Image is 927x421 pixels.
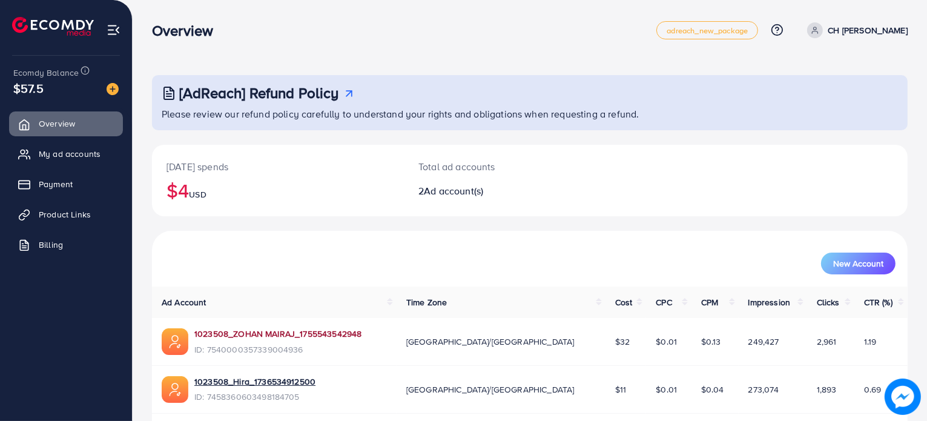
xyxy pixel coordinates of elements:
[39,118,75,130] span: Overview
[162,376,188,403] img: ic-ads-acc.e4c84228.svg
[748,336,779,348] span: 249,427
[167,159,389,174] p: [DATE] spends
[107,23,120,37] img: menu
[194,376,315,388] a: 1023508_Hira_1736534912500
[885,379,921,415] img: image
[656,296,671,308] span: CPC
[406,336,575,348] span: [GEOGRAPHIC_DATA]/[GEOGRAPHIC_DATA]
[9,233,123,257] a: Billing
[162,296,206,308] span: Ad Account
[615,336,630,348] span: $32
[194,328,361,340] a: 1023508_ZOHAN MAIRAJ_1755543542948
[13,79,44,97] span: $57.5
[701,383,724,396] span: $0.04
[39,239,63,251] span: Billing
[9,142,123,166] a: My ad accounts
[39,208,91,220] span: Product Links
[817,296,840,308] span: Clicks
[864,383,882,396] span: 0.69
[39,178,73,190] span: Payment
[162,107,900,121] p: Please review our refund policy carefully to understand your rights and obligations when requesti...
[162,328,188,355] img: ic-ads-acc.e4c84228.svg
[828,23,908,38] p: CH [PERSON_NAME]
[179,84,339,102] h3: [AdReach] Refund Policy
[748,296,791,308] span: Impression
[821,253,896,274] button: New Account
[107,83,119,95] img: image
[656,21,758,39] a: adreach_new_package
[864,296,892,308] span: CTR (%)
[194,343,361,356] span: ID: 7540000357339004936
[418,185,578,197] h2: 2
[13,67,79,79] span: Ecomdy Balance
[864,336,877,348] span: 1.19
[701,296,718,308] span: CPM
[656,383,677,396] span: $0.01
[9,111,123,136] a: Overview
[802,22,908,38] a: CH [PERSON_NAME]
[615,296,633,308] span: Cost
[167,179,389,202] h2: $4
[406,296,447,308] span: Time Zone
[152,22,223,39] h3: Overview
[656,336,677,348] span: $0.01
[194,391,315,403] span: ID: 7458360603498184705
[12,17,94,36] img: logo
[748,383,779,396] span: 273,074
[701,336,721,348] span: $0.13
[418,159,578,174] p: Total ad accounts
[833,259,883,268] span: New Account
[9,202,123,227] a: Product Links
[39,148,101,160] span: My ad accounts
[424,184,483,197] span: Ad account(s)
[406,383,575,396] span: [GEOGRAPHIC_DATA]/[GEOGRAPHIC_DATA]
[189,188,206,201] span: USD
[817,383,837,396] span: 1,893
[817,336,837,348] span: 2,961
[615,383,626,396] span: $11
[9,172,123,196] a: Payment
[667,27,748,35] span: adreach_new_package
